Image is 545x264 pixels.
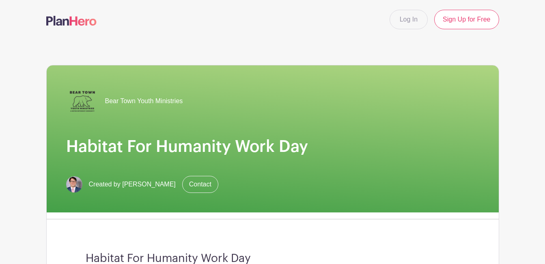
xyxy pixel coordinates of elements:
[89,180,176,189] span: Created by [PERSON_NAME]
[66,85,99,117] img: Bear%20Town%20Youth%20Ministries%20Logo.png
[66,137,479,156] h1: Habitat For Humanity Work Day
[182,176,218,193] a: Contact
[390,10,428,29] a: Log In
[105,96,183,106] span: Bear Town Youth Ministries
[46,16,97,26] img: logo-507f7623f17ff9eddc593b1ce0a138ce2505c220e1c5a4e2b4648c50719b7d32.svg
[434,10,499,29] a: Sign Up for Free
[66,176,82,193] img: T.%20Moore%20Headshot%202024.jpg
